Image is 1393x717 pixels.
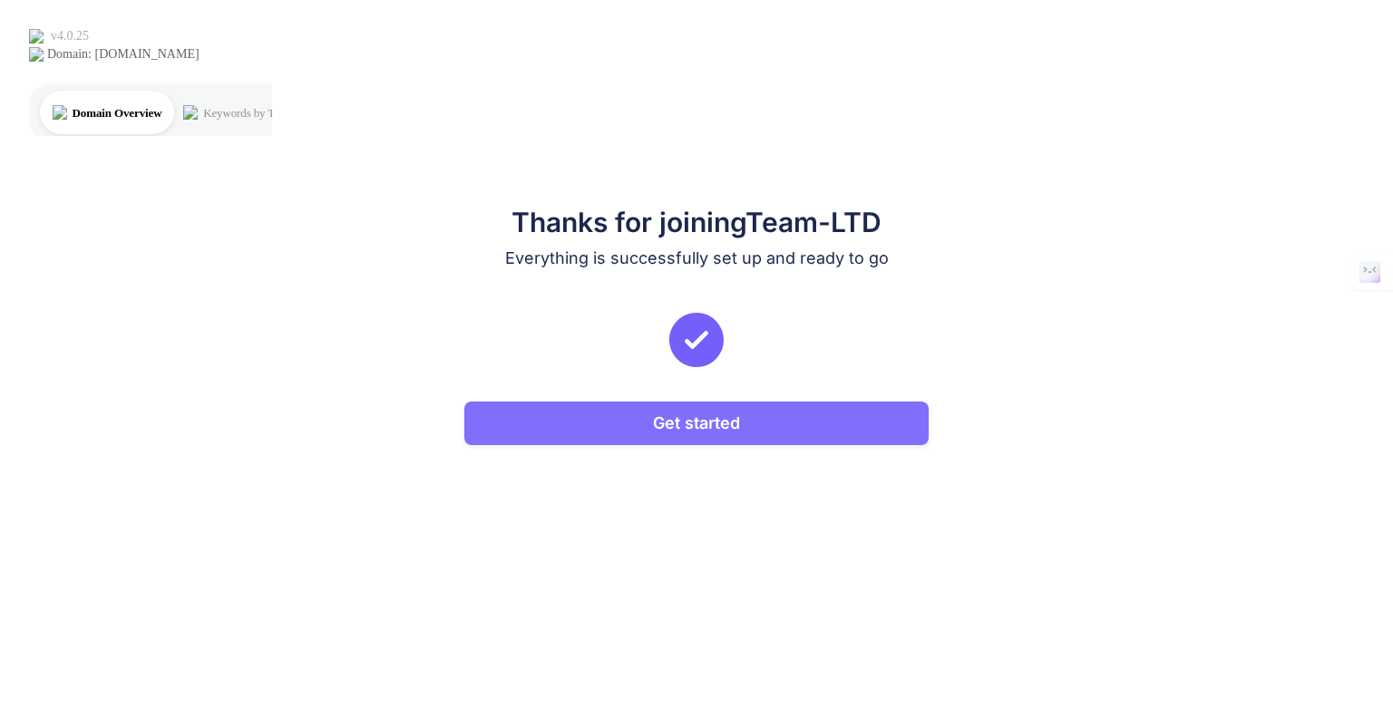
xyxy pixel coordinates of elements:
div: v 4.0.25 [51,29,89,44]
img: logo_orange.svg [29,29,44,44]
div: Everything is successfully set up and ready to go [464,238,929,278]
img: tab_keywords_by_traffic_grey.svg [183,105,198,120]
img: website_grey.svg [29,47,44,62]
div: Thanks for joining Team-LTD [464,206,929,238]
img: tab_domain_overview_orange.svg [53,105,67,120]
div: Keywords by Traffic [203,107,299,119]
div: Domain Overview [73,107,162,119]
div: Domain: [DOMAIN_NAME] [47,47,200,62]
button: Get started [464,402,929,445]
